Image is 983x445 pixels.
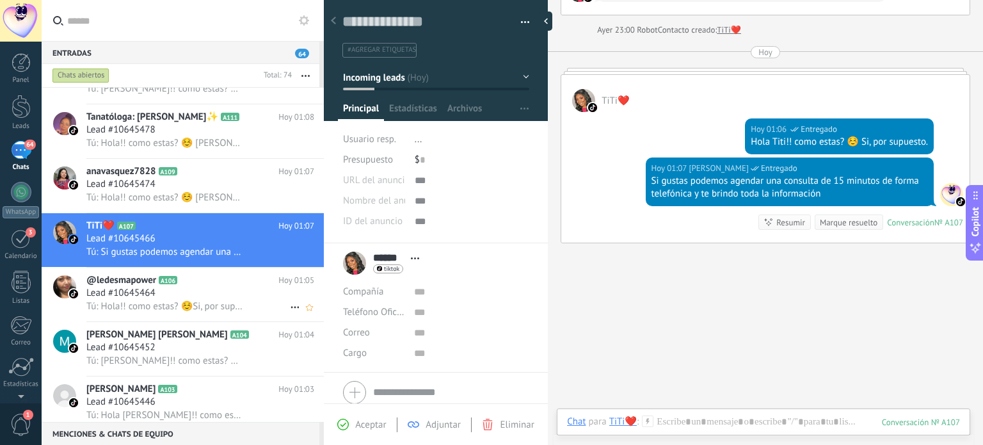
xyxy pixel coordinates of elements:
[343,129,405,150] div: Usuario resp.
[292,64,319,87] button: Más
[86,300,244,312] span: Tú: Hola!! como estas? ☺️Si, por supuesto En qué estado buscas tu casa ? 🏘️
[969,207,982,236] span: Copilot
[751,123,788,136] div: Hoy 01:06
[42,159,324,213] a: avatariconanavasquez7828A109Hoy 01:07Lead #10645474Tú: Hola!! como estas? ☺️ [PERSON_NAME], que t...
[609,416,637,427] div: TiTi❤️
[500,419,534,431] span: Eliminar
[42,104,324,158] a: avatariconTanatóloga: [PERSON_NAME]✨A111Hoy 01:08Lead #10645478Tú: Hola!! como estas? ☺️ [PERSON_...
[447,102,482,121] span: Archivos
[69,235,78,244] img: icon
[86,341,156,354] span: Lead #10645452
[717,24,741,36] a: TiTi❤️
[343,154,393,166] span: Presupuesto
[86,396,156,409] span: Lead #10645446
[572,89,595,112] span: TiTi❤️
[23,410,33,420] span: 1
[776,216,805,229] div: Resumir
[69,289,78,298] img: icon
[426,419,461,431] span: Adjuntar
[887,217,934,228] div: Conversación
[343,216,444,226] span: ID del anuncio de TikTok
[3,163,40,172] div: Chats
[159,167,177,175] span: A109
[26,227,36,238] span: 3
[278,383,314,396] span: Hoy 01:03
[343,343,404,364] div: Cargo
[278,220,314,232] span: Hoy 01:07
[343,170,405,191] div: URL del anuncio de TikTok
[278,165,314,178] span: Hoy 01:07
[86,178,156,191] span: Lead #10645474
[3,76,40,85] div: Panel
[295,49,309,58] span: 64
[539,12,552,31] div: Ocultar
[956,197,965,206] img: tiktok_kommo.svg
[86,124,156,136] span: Lead #10645478
[343,102,379,121] span: Principal
[3,297,40,305] div: Listas
[42,268,324,321] a: avataricon@ledesmapowerA106Hoy 01:05Lead #10645464Tú: Hola!! como estas? ☺️Si, por supuesto En qu...
[801,123,837,136] span: Entregado
[415,150,529,170] div: $
[86,220,115,232] span: TiTi❤️
[3,206,39,218] div: WhatsApp
[86,111,218,124] span: Tanatóloga: [PERSON_NAME]✨
[42,213,324,267] a: avatariconTiTi❤️A107Hoy 01:07Lead #10645466Tú: Si gustas podemos agendar una consulta de 15 minut...
[69,344,78,353] img: icon
[86,246,244,258] span: Tú: Si gustas podemos agendar una consulta de 15 minutos de forma telefónica y te brindo toda la ...
[589,416,607,428] span: para
[348,45,416,54] span: #agregar etiquetas
[42,41,319,64] div: Entradas
[69,181,78,190] img: icon
[934,217,963,228] div: № A107
[940,183,963,206] span: Maria Ballester
[651,162,689,175] div: Hoy 01:07
[69,126,78,135] img: icon
[52,68,109,83] div: Chats abiertos
[278,274,314,287] span: Hoy 01:05
[343,302,404,323] button: Teléfono Oficina
[343,348,367,358] span: Cargo
[42,322,324,376] a: avataricon[PERSON_NAME] [PERSON_NAME]A104Hoy 01:04Lead #10645452Tú: [PERSON_NAME]!! como estas? ☺...
[158,385,177,393] span: A103
[751,136,928,149] div: Hola Titi!! como estas? ☺️ Si, por supuesto.
[221,113,239,121] span: A111
[86,137,244,149] span: Tú: Hola!! como estas? ☺️ [PERSON_NAME], que te puedo ayudar en la compra de tu casa. En qué esta...
[42,422,319,445] div: Menciones & Chats de equipo
[230,330,249,339] span: A104
[86,355,244,367] span: Tú: [PERSON_NAME]!! como estas? ☺️ [PERSON_NAME], que te puedo ayudar en la compra de tu casa. En...
[637,24,657,35] span: Robot
[343,196,467,206] span: Nombre del anuncio de TikTok
[86,383,156,396] span: [PERSON_NAME]
[597,24,637,36] div: Ayer 23:00
[42,376,324,430] a: avataricon[PERSON_NAME]A103Hoy 01:03Lead #10645446Tú: Hola [PERSON_NAME]!! como estas? ☺️ [PERSON...
[343,323,370,343] button: Correo
[343,175,451,185] span: URL del anuncio de TikTok
[758,46,772,58] div: Hoy
[86,191,244,204] span: Tú: Hola!! como estas? ☺️ [PERSON_NAME], que te puedo ayudar en la compra de tu casa. En qué esta...
[343,133,396,145] span: Usuario resp.
[69,398,78,407] img: icon
[86,274,156,287] span: @ledesmapower
[343,282,404,302] div: Compañía
[637,416,639,428] span: :
[415,133,422,145] span: ...
[278,328,314,341] span: Hoy 01:04
[259,69,292,82] div: Total: 74
[343,327,370,339] span: Correo
[343,211,405,232] div: ID del anuncio de TikTok
[384,266,399,272] span: tiktok
[3,380,40,389] div: Estadísticas
[355,419,386,431] span: Aceptar
[86,232,156,245] span: Lead #10645466
[588,103,597,112] img: tiktok_kommo.svg
[86,328,228,341] span: [PERSON_NAME] [PERSON_NAME]
[24,140,35,150] span: 64
[651,175,928,200] div: Si gustas podemos agendar una consulta de 15 minutos de forma telefónica y te brindo toda la info...
[343,150,405,170] div: Presupuesto
[343,306,410,318] span: Teléfono Oficina
[343,191,405,211] div: Nombre del anuncio de TikTok
[86,165,156,178] span: anavasquez7828
[882,417,960,428] div: 107
[761,162,797,175] span: Entregado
